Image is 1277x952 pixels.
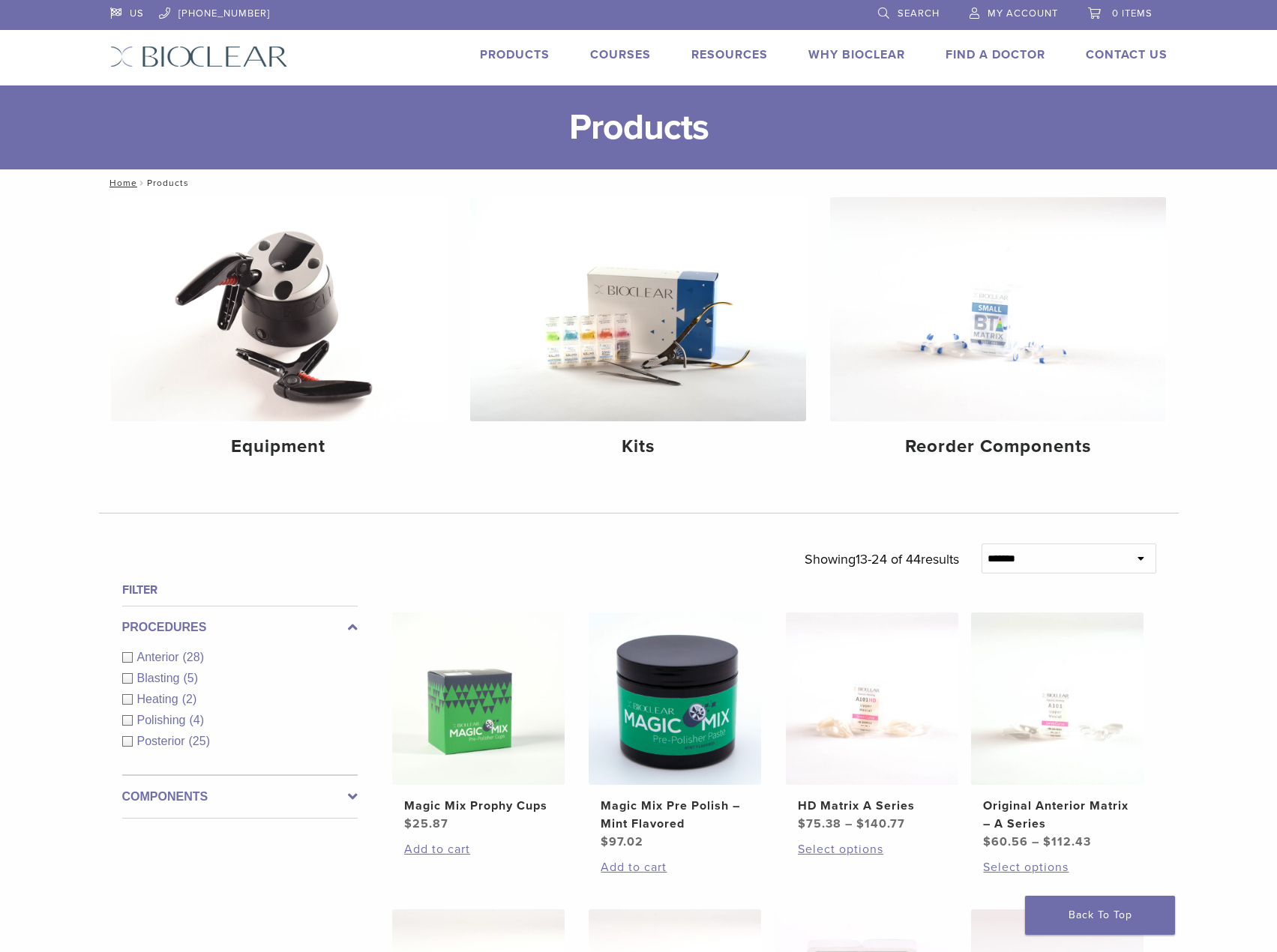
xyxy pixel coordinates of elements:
[601,797,749,833] h2: Magic Mix Pre Polish – Mint Flavored
[983,797,1132,833] h2: Original Anterior Matrix – A Series
[786,612,958,785] img: HD Matrix A Series
[590,47,651,62] a: Courses
[691,47,768,62] a: Resources
[588,612,763,851] a: Magic Mix Pre Polish - Mint FlavoredMagic Mix Pre Polish – Mint Flavored $97.02
[137,651,183,663] span: Anterior
[404,816,412,831] span: $
[830,197,1166,470] a: Reorder Components
[1025,896,1175,935] a: Back To Top
[842,433,1154,460] h4: Reorder Components
[589,612,761,785] img: Magic Mix Pre Polish - Mint Flavored
[122,581,358,599] h4: Filter
[983,834,1028,849] bdi: 60.56
[480,47,550,62] a: Products
[123,433,435,460] h4: Equipment
[971,612,1144,785] img: Original Anterior Matrix - A Series
[808,47,905,62] a: Why Bioclear
[137,672,184,684] span: Blasting
[404,797,553,815] h2: Magic Mix Prophy Cups
[1112,7,1153,19] span: 0 items
[182,693,197,705] span: (2)
[856,816,865,831] span: $
[189,735,210,747] span: (25)
[391,612,566,833] a: Magic Mix Prophy CupsMagic Mix Prophy Cups $25.87
[1032,834,1039,849] span: –
[470,197,806,470] a: Kits
[601,858,749,876] a: Add to cart: “Magic Mix Pre Polish - Mint Flavored”
[122,618,358,636] label: Procedures
[601,834,609,849] span: $
[798,840,946,858] a: Select options for “HD Matrix A Series”
[798,816,806,831] span: $
[970,612,1145,851] a: Original Anterior Matrix - A SeriesOriginal Anterior Matrix – A Series
[798,816,841,831] bdi: 75.38
[785,612,960,833] a: HD Matrix A SeriesHD Matrix A Series
[856,816,905,831] bdi: 140.77
[988,7,1058,19] span: My Account
[111,197,447,470] a: Equipment
[798,797,946,815] h2: HD Matrix A Series
[983,858,1132,876] a: Select options for “Original Anterior Matrix - A Series”
[105,178,137,188] a: Home
[845,816,853,831] span: –
[404,816,448,831] bdi: 25.87
[111,197,447,421] img: Equipment
[946,47,1045,62] a: Find A Doctor
[137,714,190,726] span: Polishing
[1086,47,1168,62] a: Contact Us
[856,551,921,567] span: 13-24 of 44
[1043,834,1051,849] span: $
[983,834,991,849] span: $
[137,693,182,705] span: Heating
[183,651,204,663] span: (28)
[183,672,198,684] span: (5)
[137,179,147,187] span: /
[470,197,806,421] img: Kits
[805,543,959,575] p: Showing results
[404,840,553,858] a: Add to cart: “Magic Mix Prophy Cups”
[898,7,940,19] span: Search
[189,714,204,726] span: (4)
[110,46,288,67] img: Bioclear
[99,169,1179,196] nav: Products
[482,433,794,460] h4: Kits
[1043,834,1091,849] bdi: 112.43
[601,834,643,849] bdi: 97.02
[392,612,565,785] img: Magic Mix Prophy Cups
[122,788,358,806] label: Components
[830,197,1166,421] img: Reorder Components
[137,735,189,747] span: Posterior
